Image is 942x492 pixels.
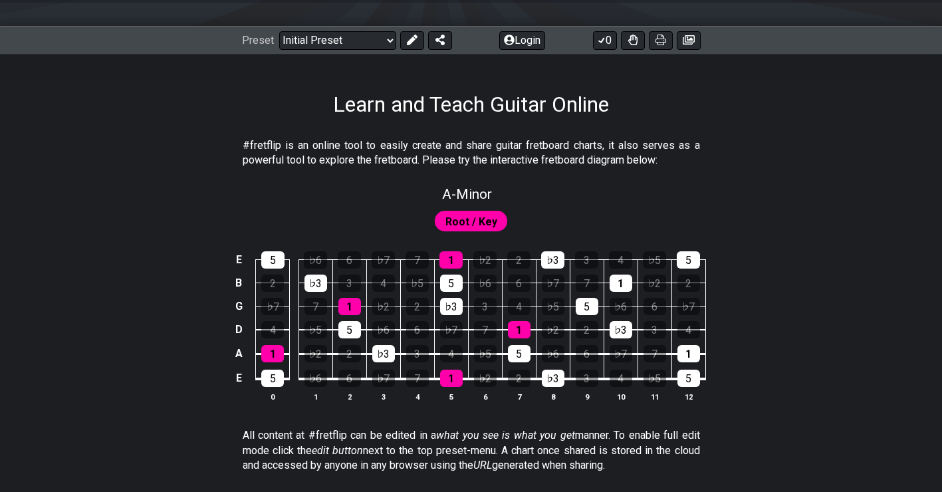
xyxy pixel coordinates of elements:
button: Print [649,31,673,50]
span: A - Minor [442,186,492,202]
div: 2 [677,275,700,292]
div: ♭3 [372,345,395,362]
div: 5 [677,370,700,387]
div: ♭7 [610,345,632,362]
div: ♭2 [473,251,497,269]
div: ♭6 [610,298,632,315]
p: #fretflip is an online tool to easily create and share guitar fretboard charts, it also serves as... [243,138,700,168]
th: 5 [434,390,468,404]
select: Preset [279,31,396,50]
div: 3 [644,321,666,338]
div: ♭2 [644,275,666,292]
div: 6 [338,370,361,387]
em: edit button [312,444,363,457]
button: Share Preset [428,31,452,50]
div: ♭7 [677,298,700,315]
div: ♭5 [406,275,429,292]
span: Preset [242,34,274,47]
div: 5 [440,275,463,292]
div: 3 [575,251,598,269]
button: Login [499,31,545,50]
div: ♭6 [542,345,564,362]
div: 2 [507,251,530,269]
div: 4 [677,321,700,338]
div: 5 [677,251,700,269]
div: ♭7 [542,275,564,292]
th: 3 [366,390,400,404]
em: what you see is what you get [436,429,575,441]
div: 5 [508,345,530,362]
div: ♭3 [542,370,564,387]
th: 7 [502,390,536,404]
div: 6 [576,345,598,362]
div: 1 [338,298,361,315]
div: 5 [261,251,285,269]
div: 5 [338,321,361,338]
td: A [231,341,247,366]
span: First enable full edit mode to edit [445,212,497,231]
div: 2 [406,298,429,315]
div: 1 [440,370,463,387]
div: ♭7 [261,298,284,315]
th: 2 [332,390,366,404]
div: ♭2 [474,370,497,387]
div: 7 [406,370,429,387]
div: ♭6 [474,275,497,292]
button: Edit Preset [400,31,424,50]
th: 8 [536,390,570,404]
div: ♭3 [610,321,632,338]
div: 6 [338,251,361,269]
div: 4 [610,370,632,387]
div: 2 [508,370,530,387]
div: 6 [406,321,429,338]
div: 3 [338,275,361,292]
div: 5 [261,370,284,387]
th: 0 [256,390,290,404]
th: 1 [298,390,332,404]
button: 0 [593,31,617,50]
td: E [231,248,247,271]
th: 11 [638,390,671,404]
div: ♭7 [372,370,395,387]
div: 2 [261,275,284,292]
div: 4 [440,345,463,362]
th: 12 [671,390,705,404]
div: 1 [508,321,530,338]
div: 1 [677,345,700,362]
div: 4 [261,321,284,338]
th: 6 [468,390,502,404]
div: ♭2 [372,298,395,315]
div: ♭7 [440,321,463,338]
div: 2 [576,321,598,338]
div: 4 [609,251,632,269]
div: ♭5 [304,321,327,338]
div: 1 [261,345,284,362]
div: ♭5 [542,298,564,315]
div: 6 [508,275,530,292]
td: B [231,271,247,295]
div: 2 [338,345,361,362]
button: Toggle Dexterity for all fretkits [621,31,645,50]
em: URL [473,459,492,471]
div: 4 [508,298,530,315]
div: ♭5 [643,251,666,269]
button: Create image [677,31,701,50]
div: 7 [406,251,429,269]
h1: Learn and Teach Guitar Online [333,92,609,117]
div: ♭2 [304,345,327,362]
th: 9 [570,390,604,404]
div: ♭6 [304,251,327,269]
div: ♭5 [644,370,666,387]
td: G [231,295,247,318]
th: 10 [604,390,638,404]
div: 1 [439,251,463,269]
div: ♭3 [440,298,463,315]
div: 3 [406,345,429,362]
div: 7 [576,275,598,292]
div: 4 [372,275,395,292]
div: 1 [610,275,632,292]
div: 5 [576,298,598,315]
div: ♭6 [304,370,327,387]
div: 6 [644,298,666,315]
div: 7 [474,321,497,338]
